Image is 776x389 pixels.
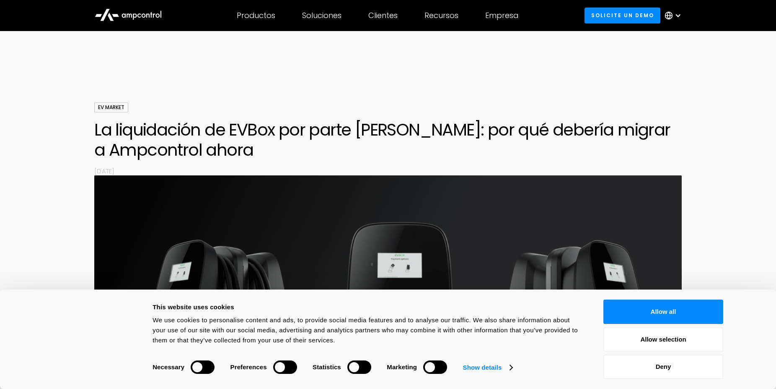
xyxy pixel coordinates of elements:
div: Soluciones [302,11,341,20]
legend: Consent Selection [152,357,153,357]
strong: Necessary [153,363,184,371]
a: Show details [463,361,512,374]
p: [DATE] [94,167,682,175]
div: Recursos [424,11,458,20]
strong: Preferences [230,363,267,371]
div: We use cookies to personalise content and ads, to provide social media features and to analyse ou... [153,315,585,345]
div: Clientes [368,11,398,20]
h1: La liquidación de EVBox por parte [PERSON_NAME]: por qué debería migrar a Ampcontrol ahora [94,120,682,160]
div: Empresa [485,11,518,20]
strong: Statistics [313,363,341,371]
a: Solicite un demo [585,8,660,23]
button: Allow selection [603,327,723,352]
div: EV Market [94,102,128,112]
strong: Marketing [387,363,417,371]
div: Productos [237,11,275,20]
button: Allow all [603,300,723,324]
button: Deny [603,355,723,379]
div: This website uses cookies [153,302,585,312]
